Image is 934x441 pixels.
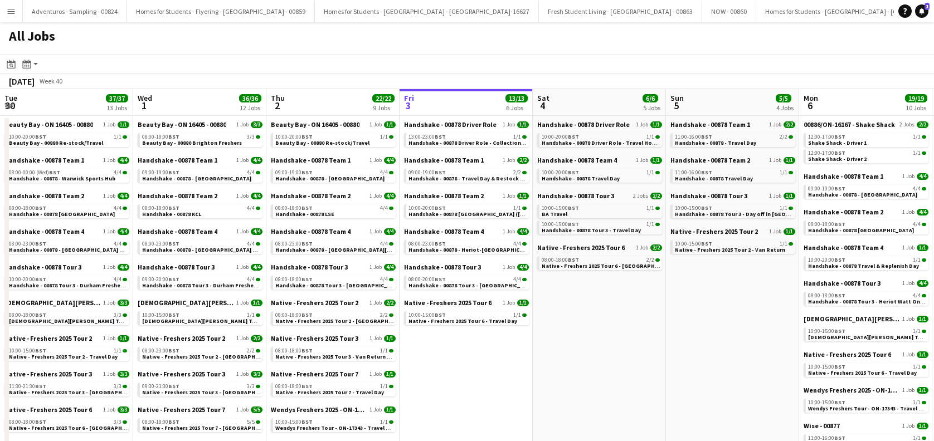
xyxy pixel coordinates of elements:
a: 08:00-23:00BST4/4Handshake - 00878 - [GEOGRAPHIC_DATA] On Site Day [142,240,260,253]
div: Handshake - 00878 Team 41 Job4/408:00-23:00BST4/4Handshake - 00878 - [GEOGRAPHIC_DATA] On Site Day [4,227,129,263]
span: Beauty Bay - ON 16405 - 00880 [138,120,226,129]
span: BST [301,240,313,247]
a: 11:00-16:00BST1/1Handshake - 00878 Travel Day [675,169,793,182]
span: BST [35,204,46,212]
span: BST [568,133,579,140]
span: Handshake - 00878 Team 1 [271,156,351,164]
a: Handshake - 00878 Team 21 Job1/1 [670,156,795,164]
span: 1 Job [503,193,515,199]
span: BST [568,220,579,228]
span: 4/4 [251,157,262,164]
span: 1/1 [650,157,662,164]
span: 1/1 [517,193,529,199]
div: Handshake - 00878 Team 11 Job2/209:00-19:00BST2/2Handshake - 00878 - Travel Day & Restock Day [404,156,529,192]
button: Fresh Student Living - [GEOGRAPHIC_DATA] - 00863 [539,1,702,22]
span: 4/4 [384,193,396,199]
a: 08:00-18:00BST4/4Handshake - 00878 LSE [275,204,393,217]
span: 2/2 [650,244,662,251]
span: Handshake - 00878 Travel & Replenish Day [808,262,919,269]
span: BST [568,256,579,263]
span: 1/1 [118,121,129,128]
span: BST [35,240,46,247]
div: Handshake - 00878 Tour 31 Job1/110:00-15:00BST1/1Handshake - 00878 Tour 3 - Day off in [GEOGRAPHI... [670,192,795,227]
button: Adventuros - Sampling - 00824 [23,1,127,22]
span: 1 Job [236,157,249,164]
span: 10:00-20:00 [542,170,579,175]
a: 08:00-23:00BST4/4Handshake - 00878 - [GEOGRAPHIC_DATA] On Site Day [9,240,127,253]
span: 1/1 [784,193,795,199]
a: 12:00-17:00BST1/1Shake Shack - Driver 2 [808,149,926,162]
a: Handshake - 00878 Team 41 Job4/4 [271,227,396,236]
span: 2/2 [513,170,521,175]
span: 08:00-23:00 [142,241,179,247]
span: Handshake - 00878 Team 4 [804,243,883,252]
span: Handshake - 00878 Team 1 [804,172,883,180]
span: Handshake - 00878 - Strathclyde University On Site Day [9,246,150,253]
span: 09:00-19:00 [808,186,845,192]
span: BST [701,133,712,140]
span: Handshake - 00878 Team 1 [670,120,750,129]
a: 1 [915,4,928,18]
span: BST [49,169,60,176]
span: 08:00-23:00 [9,241,46,247]
span: 08:00-18:00 [542,257,579,263]
span: 4/4 [917,173,928,180]
span: 3/3 [247,134,255,140]
span: 4/4 [114,241,121,247]
span: 12:00-17:00 [808,134,845,140]
div: Handshake - 00878 Driver Role1 Job1/110:00-20:00BST1/1Handshake - 00878 Driver Role - Travel Home [537,120,662,156]
span: 1 Job [236,228,249,235]
span: 1/1 [913,150,921,156]
span: 11:00-16:00 [675,170,712,175]
a: Handshake - 00878 Team 11 Job2/2 [670,120,795,129]
span: Beauty Bay - 00880 Re-stock/Travel [9,139,103,146]
a: 08:00-18:00BST2/2Native - Freshers 2025 Tour 6 - [GEOGRAPHIC_DATA] - [GEOGRAPHIC_DATA] [542,256,660,269]
span: 1 Job [369,193,382,199]
span: 4/4 [384,228,396,235]
div: Handshake - 00878 Team 11 Job4/409:00-19:00BST4/4Handshake - 00878 - [GEOGRAPHIC_DATA] [804,172,928,208]
span: 09:00-19:00 [408,170,446,175]
a: Native - Freshers 2025 Tour 61 Job2/2 [537,243,662,252]
span: Handshake - 00878 Driver Role - Collection & Drop Off [408,139,550,146]
a: Handshake - 00878 Team 21 Job4/4 [138,192,262,200]
span: 2/2 [784,121,795,128]
div: Handshake - 00878 Team 21 Job1/110:00-20:00BST1/1Handshake - 00878 [GEOGRAPHIC_DATA] ([GEOGRAPHIC... [404,192,529,227]
span: 1 Job [902,173,914,180]
span: Handshake - 00878 Team 4 [537,156,617,164]
div: Handshake - 00878 Team 41 Job4/408:00-23:00BST4/4Handshake - 00878 - [GEOGRAPHIC_DATA] On Site Day [138,227,262,263]
span: 1 Job [503,157,515,164]
span: Handshake - 00878 - University of Leeds [142,175,251,182]
div: Handshake - 00878 Team 41 Job1/110:00-20:00BST1/1Handshake - 00878 Travel Day [537,156,662,192]
span: BST [168,240,179,247]
a: 09:00-19:00BST4/4Handshake - 00878 - [GEOGRAPHIC_DATA] [808,185,926,198]
span: Handshake - 00878 Tour 3 [670,192,747,200]
span: 1 Job [636,157,648,164]
span: 4/4 [517,228,529,235]
a: 10:00-20:00BST1/1Handshake - 00878 Travel & Replenish Day [808,256,926,269]
span: 1/1 [384,121,396,128]
span: Handshake - 00878 Travel Day [542,175,620,182]
span: Native - Freshers 2025 Tour 2 [670,227,758,236]
span: 2/2 [917,121,928,128]
a: Handshake - 00878 Team 11 Job4/4 [804,172,928,180]
a: 08:00-18:00BST3/3Beauty Bay - 00880 Brighton Freshers [142,133,260,146]
span: BST [834,149,845,156]
span: 4/4 [118,228,129,235]
span: 1 Job [769,228,781,235]
span: 4/4 [380,205,388,211]
span: Handshake - 00878 - Travel Day [675,139,756,146]
span: 1 Job [503,228,515,235]
span: Handshake - 00878 - Travel Day & Restock Day [408,175,530,182]
span: BST [701,169,712,176]
a: Handshake - 00878 Team 41 Job4/4 [4,227,129,236]
span: 4/4 [917,209,928,215]
span: BST [568,169,579,176]
div: Handshake - 00878 Team 21 Job4/408:00-18:00BST4/4Handshake - 00878 [GEOGRAPHIC_DATA] [4,192,129,227]
span: 1 Job [369,157,382,164]
a: 08:00-23:00BST4/4Handshake - 00878 - Heriot-[GEOGRAPHIC_DATA] On Site Day [408,240,527,253]
span: BST [301,133,313,140]
span: 1/1 [913,257,921,263]
div: Handshake - 00878 Team 41 Job4/408:00-23:00BST4/4Handshake - 00878 - [GEOGRAPHIC_DATA][PERSON_NAM... [271,227,396,263]
span: Beauty Bay - ON 16405 - 00880 [4,120,93,129]
div: Handshake - 00878 Team 21 Job4/408:00-18:00BST4/4Handshake - 00878 KCL [138,192,262,227]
